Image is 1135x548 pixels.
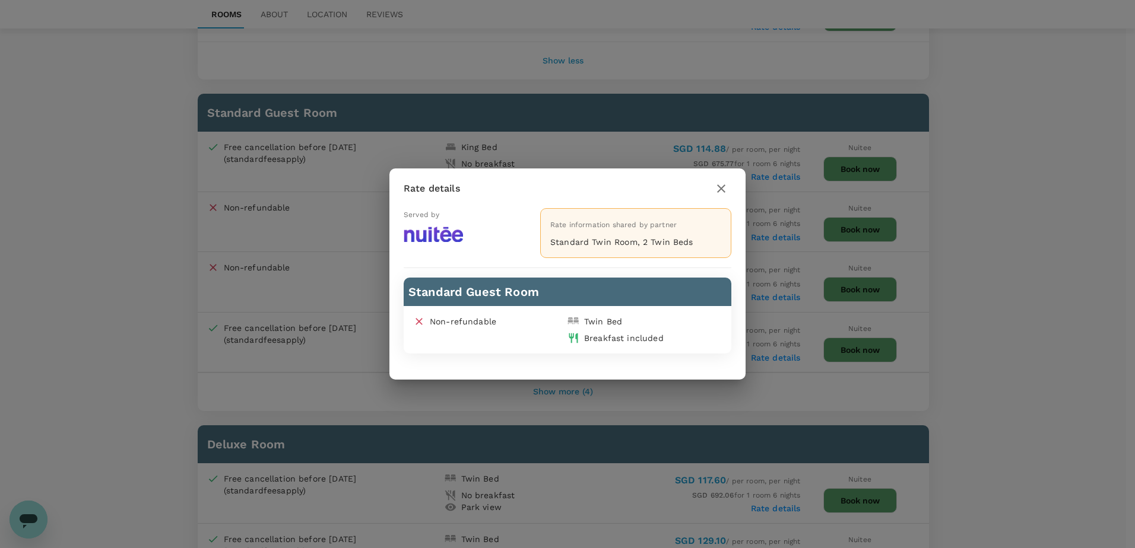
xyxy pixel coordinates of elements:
p: Non-refundable [430,316,496,327]
p: Rate details [404,181,460,196]
img: double-bed-icon [567,316,579,327]
div: Twin Bed [584,316,622,327]
div: Breakfast included [584,332,664,344]
h6: Standard Guest Room [408,282,727,301]
p: Standard Twin Room, 2 Twin Beds [550,236,721,248]
span: Served by [404,211,439,219]
span: Rate information shared by partner [550,221,677,229]
img: 204-rate-logo [404,226,463,242]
